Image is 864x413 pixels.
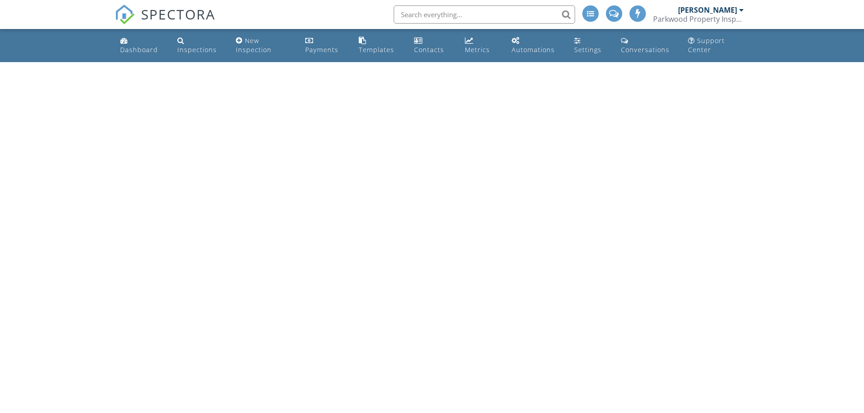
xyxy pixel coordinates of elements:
[355,33,403,58] a: Templates
[359,45,394,54] div: Templates
[465,45,490,54] div: Metrics
[305,45,338,54] div: Payments
[302,33,348,58] a: Payments
[410,33,454,58] a: Contacts
[394,5,575,24] input: Search everything...
[461,33,501,58] a: Metrics
[684,33,747,58] a: Support Center
[115,5,135,24] img: The Best Home Inspection Software - Spectora
[688,36,725,54] div: Support Center
[174,33,225,58] a: Inspections
[177,45,217,54] div: Inspections
[574,45,601,54] div: Settings
[117,33,166,58] a: Dashboard
[141,5,215,24] span: SPECTORA
[508,33,563,58] a: Automations (Advanced)
[617,33,677,58] a: Conversations
[115,12,215,31] a: SPECTORA
[653,15,744,24] div: Parkwood Property Inspections
[571,33,610,58] a: Settings
[236,36,272,54] div: New Inspection
[120,45,158,54] div: Dashboard
[414,45,444,54] div: Contacts
[621,45,669,54] div: Conversations
[512,45,555,54] div: Automations
[232,33,295,58] a: New Inspection
[678,5,737,15] div: [PERSON_NAME]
